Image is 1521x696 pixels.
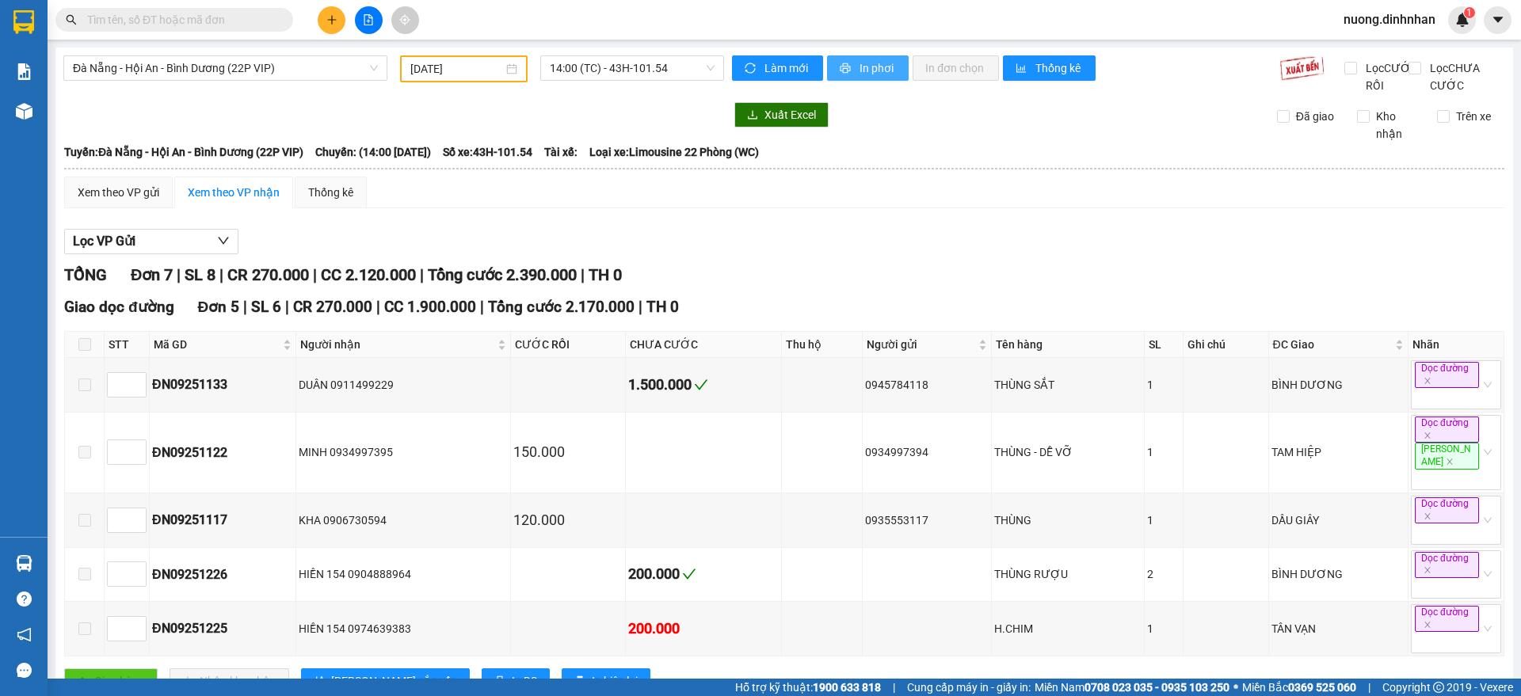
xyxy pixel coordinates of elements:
[1415,606,1479,632] span: Dọc đường
[428,265,577,284] span: Tổng cước 2.390.000
[150,602,296,656] td: ĐN09251225
[1424,377,1431,385] span: close
[562,668,650,694] button: printerIn biên lai
[1446,458,1454,466] span: close
[313,265,317,284] span: |
[308,184,353,201] div: Thống kê
[64,265,107,284] span: TỔNG
[732,55,823,81] button: syncLàm mới
[1147,512,1180,529] div: 1
[1359,59,1420,94] span: Lọc CƯỚC RỒI
[301,668,470,694] button: sort-ascending[PERSON_NAME] sắp xếp
[251,298,281,316] span: SL 6
[544,143,578,161] span: Tài xế:
[589,143,759,161] span: Loại xe: Limousine 22 Phòng (WC)
[893,679,895,696] span: |
[907,679,1031,696] span: Cung cấp máy in - giấy in:
[64,668,158,694] button: uploadGiao hàng
[299,512,508,529] div: KHA 0906730594
[865,443,989,461] div: 0934997394
[782,332,863,358] th: Thu hộ
[1424,59,1505,94] span: Lọc CHƯA CƯỚC
[217,234,230,247] span: down
[326,14,337,25] span: plus
[399,14,410,25] span: aim
[1424,621,1431,629] span: close
[1455,13,1470,27] img: icon-new-feature
[300,336,494,353] span: Người nhận
[243,298,247,316] span: |
[150,413,296,493] td: ĐN09251122
[646,298,679,316] span: TH 0
[410,60,503,78] input: 10/09/2025
[321,265,416,284] span: CC 2.120.000
[1491,13,1505,27] span: caret-down
[513,509,623,531] div: 120.000
[105,332,150,358] th: STT
[17,663,32,678] span: message
[994,443,1142,461] div: THÙNG - DỄ VỠ
[1370,108,1425,143] span: Kho nhận
[1412,336,1500,353] div: Nhãn
[1466,7,1472,18] span: 1
[17,591,32,607] span: question-circle
[1368,679,1370,696] span: |
[1016,63,1029,75] span: bar-chart
[574,675,585,688] span: printer
[87,11,274,29] input: Tìm tên, số ĐT hoặc mã đơn
[64,298,174,316] span: Giao dọc đường
[734,102,829,127] button: downloadXuất Excel
[78,184,159,201] div: Xem theo VP gửi
[512,672,537,690] span: In DS
[152,618,293,638] div: ĐN09251225
[865,376,989,394] div: 0945784118
[150,493,296,548] td: ĐN09251117
[170,668,289,694] button: downloadNhập kho nhận
[1271,620,1405,637] div: TÂN VẠN
[628,563,778,585] div: 200.000
[1484,6,1511,34] button: caret-down
[628,618,778,640] div: 200.000
[64,146,303,158] b: Tuyến: Đà Nẵng - Hội An - Bình Dương (22P VIP)
[1147,565,1180,583] div: 2
[994,512,1142,529] div: THÙNG
[1085,681,1229,694] strong: 0708 023 035 - 0935 103 250
[813,681,881,694] strong: 1900 633 818
[1433,682,1444,693] span: copyright
[73,56,378,80] span: Đà Nẵng - Hội An - Bình Dương (22P VIP)
[827,55,909,81] button: printerIn phơi
[626,332,781,358] th: CHƯA CƯỚC
[66,14,77,25] span: search
[355,6,383,34] button: file-add
[299,443,508,461] div: MINH 0934997395
[592,672,638,690] span: In biên lai
[131,265,173,284] span: Đơn 7
[331,672,457,690] span: [PERSON_NAME] sắp xếp
[420,265,424,284] span: |
[299,376,508,394] div: DUÂN 0911499229
[198,298,240,316] span: Đơn 5
[1424,566,1431,574] span: close
[494,675,505,688] span: printer
[913,55,999,81] button: In đơn chọn
[1233,684,1238,690] span: ⚪️
[177,265,181,284] span: |
[152,375,293,394] div: ĐN09251133
[511,332,627,358] th: CƯỚC RỒI
[1184,332,1268,358] th: Ghi chú
[488,298,635,316] span: Tổng cước 2.170.000
[376,298,380,316] span: |
[628,374,778,396] div: 1.500.000
[1450,108,1497,125] span: Trên xe
[16,63,32,80] img: solution-icon
[154,336,280,353] span: Mã GD
[227,265,309,284] span: CR 270.000
[152,565,293,584] div: ĐN09251226
[16,103,32,120] img: warehouse-icon
[443,143,532,161] span: Số xe: 43H-101.54
[1279,55,1325,81] img: 9k=
[1464,7,1475,18] sup: 1
[299,565,508,583] div: HIỀN 154 0904888964
[1288,681,1356,694] strong: 0369 525 060
[13,10,34,34] img: logo-vxr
